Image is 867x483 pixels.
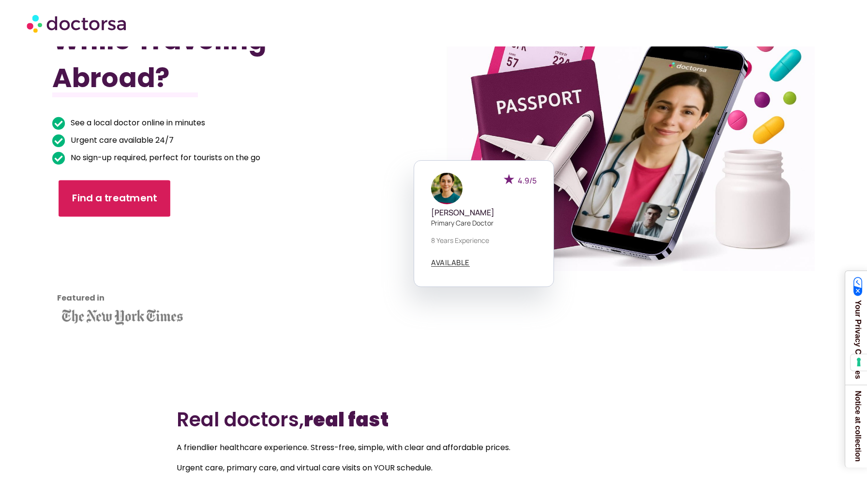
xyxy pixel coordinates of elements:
span: No sign-up required, perfect for tourists on the go [68,151,260,165]
p: A friendlier healthcare experience. Stress-free, simple, with clear and affordable prices. [177,441,691,454]
span: 4.9/5 [518,175,537,186]
p: 8 years experience [431,235,537,245]
iframe: Customer reviews powered by Trustpilot [57,233,144,306]
button: Your consent preferences for tracking technologies [851,354,867,371]
a: AVAILABLE [431,259,470,267]
p: Primary care doctor [431,218,537,228]
strong: Featured in [57,292,105,303]
a: Find a treatment [58,181,170,217]
span: Find a treatment [72,192,157,206]
span: See a local doctor online in minutes [68,116,205,130]
p: Urgent care, primary care, and virtual care visits on YOUR schedule. [177,461,691,475]
h5: [PERSON_NAME] [431,208,537,217]
h2: Real doctors, [177,408,691,431]
b: real fast [304,406,389,433]
span: Urgent care available 24/7 [68,134,174,147]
